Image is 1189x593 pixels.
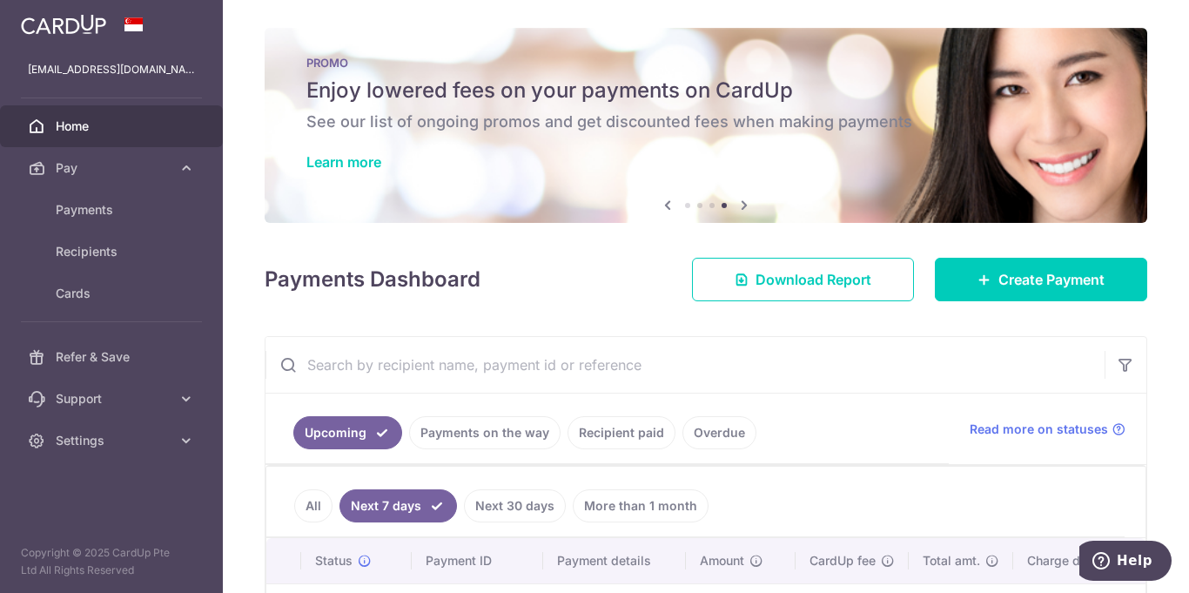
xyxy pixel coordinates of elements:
span: Cards [56,285,171,302]
a: Read more on statuses [970,421,1125,438]
p: PROMO [306,56,1105,70]
span: Recipients [56,243,171,260]
a: Upcoming [293,416,402,449]
iframe: Opens a widget where you can find more information [1079,541,1172,584]
span: Refer & Save [56,348,171,366]
a: Create Payment [935,258,1147,301]
a: More than 1 month [573,489,709,522]
span: Create Payment [998,269,1105,290]
p: [EMAIL_ADDRESS][DOMAIN_NAME] [28,61,195,78]
h4: Payments Dashboard [265,264,480,295]
span: Settings [56,432,171,449]
h6: See our list of ongoing promos and get discounted fees when making payments [306,111,1105,132]
th: Payment ID [412,538,543,583]
span: Read more on statuses [970,421,1108,438]
a: Learn more [306,153,381,171]
th: Payment details [543,538,686,583]
span: Total amt. [923,552,980,569]
a: Payments on the way [409,416,561,449]
input: Search by recipient name, payment id or reference [265,337,1105,393]
img: Latest Promos banner [265,28,1147,223]
span: Support [56,390,171,408]
span: CardUp fee [809,552,876,569]
span: Charge date [1027,552,1098,569]
a: Download Report [692,258,914,301]
span: Payments [56,201,171,219]
a: All [294,489,333,522]
a: Overdue [682,416,756,449]
span: Download Report [756,269,871,290]
span: Status [315,552,353,569]
a: Next 30 days [464,489,566,522]
a: Next 7 days [339,489,457,522]
img: CardUp [21,14,106,35]
span: Pay [56,159,171,177]
a: Recipient paid [568,416,675,449]
span: Amount [700,552,744,569]
span: Home [56,118,171,135]
h5: Enjoy lowered fees on your payments on CardUp [306,77,1105,104]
